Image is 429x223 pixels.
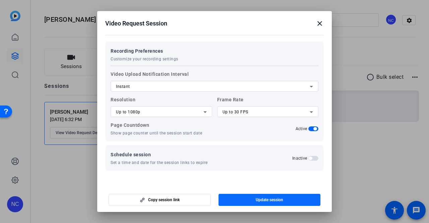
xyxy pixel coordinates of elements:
[109,194,211,206] button: Copy session link
[111,121,212,129] p: Page Countdown
[223,110,248,114] span: Up to 30 FPS
[217,96,319,117] label: Frame Rate
[316,19,324,27] mat-icon: close
[256,197,283,203] span: Update session
[116,110,140,114] span: Up to 1080p
[219,194,321,206] button: Update session
[111,56,178,62] span: Customize your recording settings
[111,47,178,55] span: Recording Preferences
[111,160,208,165] span: Set a time and date for the session links to expire
[296,126,307,131] h2: Active
[111,130,212,136] p: Show page counter until the session start date
[148,197,180,203] span: Copy session link
[111,151,208,159] span: Schedule session
[111,96,212,117] label: Resolution
[111,70,318,92] label: Video Upload Notification Interval
[292,156,307,161] h2: Inactive
[105,19,324,27] div: Video Request Session
[116,84,130,89] span: Instant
